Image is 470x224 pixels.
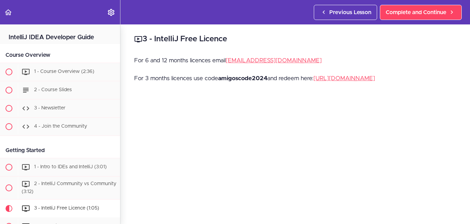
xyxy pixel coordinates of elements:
[134,73,456,84] p: For 3 months licences use code and redeem here:
[34,206,99,211] span: 3 - IntelliJ Free Licence (1:05)
[4,8,12,17] svg: Back to course curriculum
[107,8,115,17] svg: Settings Menu
[313,75,375,81] a: [URL][DOMAIN_NAME]
[34,69,94,74] span: 1 - Course Overview (2:36)
[34,106,65,110] span: 3 - Newsletter
[34,164,107,169] span: 1 - Intro to IDEs and IntelliJ (3:01)
[134,33,456,45] h2: 3 - IntelliJ Free Licence
[386,8,446,17] span: Complete and Continue
[34,124,87,129] span: 4 - Join the Community
[134,55,456,66] p: For 6 and 12 months licences email
[218,75,267,81] strong: amigoscode2024
[226,57,322,63] a: [EMAIL_ADDRESS][DOMAIN_NAME]
[34,87,72,92] span: 2 - Course Slides
[380,5,462,20] a: Complete and Continue
[22,181,116,194] span: 2 - IntelliJ Community vs Community (3:12)
[329,8,371,17] span: Previous Lesson
[314,5,377,20] a: Previous Lesson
